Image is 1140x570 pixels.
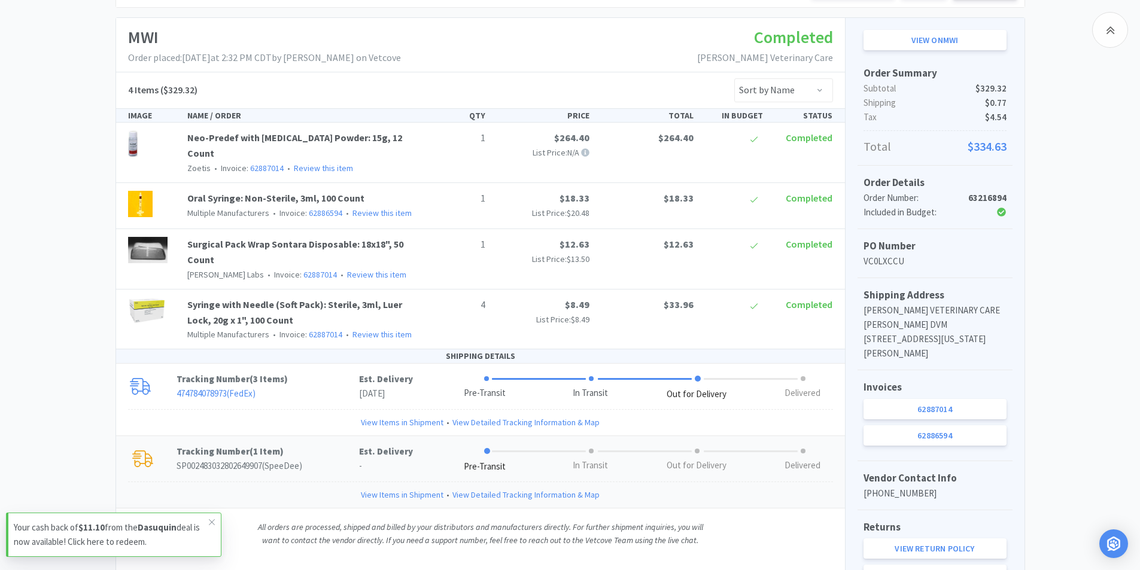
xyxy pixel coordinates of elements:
span: Completed [786,132,832,144]
a: 62887014 [864,399,1007,419]
a: View onMWI [864,30,1007,50]
span: • [266,269,272,280]
p: [PERSON_NAME] Veterinary Care [697,50,833,66]
p: Order placed: [DATE] at 2:32 PM CDT by [PERSON_NAME] on Vetcove [128,50,401,66]
h5: PO Number [864,238,1007,254]
p: List Price: [495,206,589,220]
span: $18.33 [664,192,694,204]
span: Multiple Manufacturers [187,208,269,218]
p: Tax [864,110,1007,124]
p: Tracking Number ( ) [177,444,359,459]
a: 62887014 [250,163,284,173]
div: SHIPPING DETAILS [116,349,845,363]
a: Surgical Pack Wrap Sontara Disposable: 18x18", 50 Count [187,238,403,266]
div: TOTAL [594,109,698,122]
a: 62886594 [309,208,342,218]
img: c12633305e2747978a00f0aa39ced99c_10381.png [128,191,153,217]
span: $4.54 [985,110,1007,124]
p: Your cash back of from the deal is now available! Click here to redeem. [14,520,209,549]
div: NAME / ORDER [183,109,421,122]
a: View Detailed Tracking Information & Map [452,416,600,429]
div: Out for Delivery [667,459,726,473]
span: $12.63 [664,238,694,250]
img: cdc5e4a3bc3b4737a9d4b45f6828ea63_461783.png [128,130,138,157]
span: Completed [786,298,832,310]
h5: Shipping Address [864,287,1007,303]
div: IMAGE [123,109,183,122]
strong: 63216894 [968,192,1007,203]
span: [PERSON_NAME] Labs [187,269,264,280]
span: $18.33 [560,192,589,204]
p: List Price: N/A [495,146,589,159]
a: View Detailed Tracking Information & Map [452,488,600,501]
div: Pre-Transit [464,460,506,474]
p: Est. Delivery [359,372,413,386]
p: 1 [425,191,485,206]
a: Review this item [347,269,406,280]
span: $329.32 [975,81,1007,96]
div: Delivered [785,459,820,473]
p: [PERSON_NAME] VETERINARY CARE [PERSON_NAME] DVM [STREET_ADDRESS][US_STATE][PERSON_NAME] [864,303,1007,361]
span: Completed [754,26,833,48]
p: Est. Delivery [359,444,413,459]
img: 2b2cb65ebd8a4ae3ae67ea61788ff569_4528.png [128,237,168,263]
div: Open Intercom Messenger [1099,529,1128,558]
span: Completed [786,192,832,204]
h5: ($329.32) [128,83,197,98]
div: In Transit [573,386,608,400]
h5: Returns [864,519,1007,535]
img: d6f18feb8fc64a52bce1c8b61268d907_814227.png [128,297,166,324]
a: 474784078973(FedEx) [177,388,256,399]
div: STATUS [768,109,837,122]
span: • [339,269,345,280]
span: Zoetis [187,163,211,173]
div: Out for Delivery [667,388,726,401]
p: [DATE] [359,386,413,401]
span: • [271,329,278,340]
a: View Items in Shipment [361,488,443,501]
a: Neo-Predef with [MEDICAL_DATA] Powder: 15g, 12 Count [187,132,402,159]
span: Invoice: [269,329,342,340]
p: Shipping [864,96,1007,110]
span: • [344,329,351,340]
span: 4 Items [128,84,159,96]
h5: Invoices [864,379,1007,395]
p: [PHONE_NUMBER] [864,486,1007,501]
a: Review this item [352,329,412,340]
span: $264.40 [658,132,694,144]
h5: Vendor Contact Info [864,470,1007,486]
span: $33.96 [664,298,694,310]
p: SP002483032802649907 ( SpeeDee ) [177,459,359,473]
span: $12.63 [560,238,589,250]
span: Invoice: [211,163,284,173]
div: Order Number: [864,191,959,205]
h5: Order Details [864,175,1007,191]
p: 4 [425,297,485,313]
span: Completed [786,238,832,250]
a: 62887014 [309,329,342,340]
span: $0.77 [985,96,1007,110]
span: • [271,208,278,218]
span: • [344,208,351,218]
a: View Return Policy [864,538,1007,559]
div: Pre-Transit [464,386,506,400]
div: QTY [421,109,490,122]
p: VC0LXCCU [864,254,1007,269]
p: Total [864,137,1007,156]
a: 62887014 [303,269,337,280]
a: 62886594 [864,425,1007,446]
a: Oral Syringe: Non-Sterile, 3ml, 100 Count [187,192,364,204]
span: • [443,488,452,501]
p: Tracking Number ( ) [177,372,359,386]
a: Syringe with Needle (Soft Pack): Sterile, 3ml, Luer Lock, 20g x 1", 100 Count [187,298,402,326]
span: • [212,163,219,173]
a: View Items in Shipment [361,416,443,429]
p: 1 [425,237,485,252]
a: Review this item [294,163,353,173]
div: In Transit [573,459,608,473]
span: $8.49 [565,298,589,310]
span: • [285,163,292,173]
p: - [359,459,413,473]
div: Included in Budget: [864,205,959,220]
div: IN BUDGET [698,109,768,122]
